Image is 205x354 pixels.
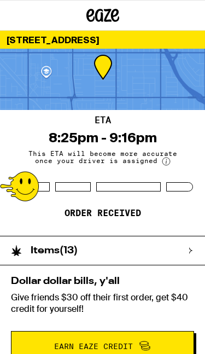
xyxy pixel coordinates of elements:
[95,116,111,125] h2: ETA
[54,343,133,350] span: Earn Eaze Credit
[49,130,157,146] div: 8:25pm - 9:16pm
[21,150,185,166] span: This ETA will become more accurate once your driver is assigned
[65,208,141,219] p: Order received
[11,276,194,286] h2: Dollar dollar bills, y'all
[31,246,78,256] h2: Items ( 13 )
[11,292,194,315] p: Give friends $30 off their first order, get $40 credit for yourself!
